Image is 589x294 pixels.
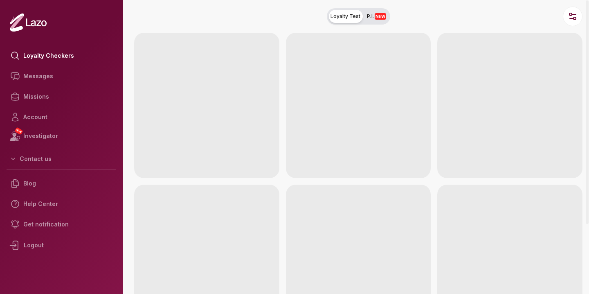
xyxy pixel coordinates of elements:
span: Loyalty Test [330,13,360,20]
a: Messages [7,66,116,86]
span: NEW [14,127,23,135]
a: Missions [7,86,116,107]
a: Get notification [7,214,116,235]
a: Account [7,107,116,127]
div: Logout [7,235,116,256]
a: Blog [7,173,116,194]
a: Loyalty Checkers [7,45,116,66]
span: NEW [375,13,386,20]
a: NEWInvestigator [7,127,116,145]
a: Help Center [7,194,116,214]
button: Contact us [7,152,116,166]
span: P.I. [367,13,386,20]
